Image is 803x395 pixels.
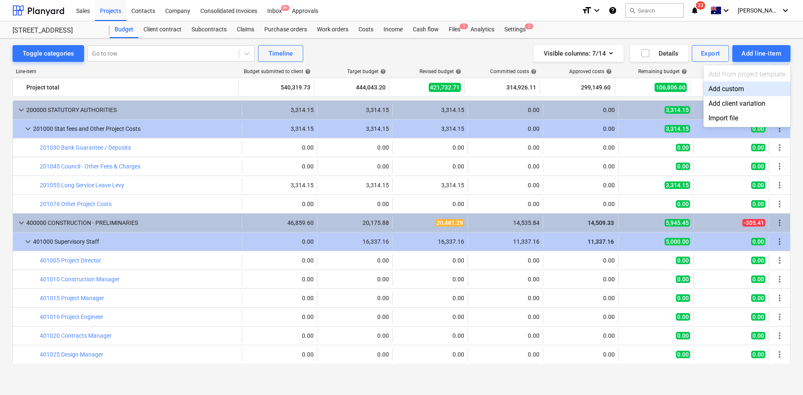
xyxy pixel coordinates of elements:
iframe: Chat Widget [761,355,803,395]
div: Import file [703,111,790,125]
div: Add from project template [703,67,790,82]
div: Add client variation [703,96,790,111]
div: Add custom [703,82,790,96]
